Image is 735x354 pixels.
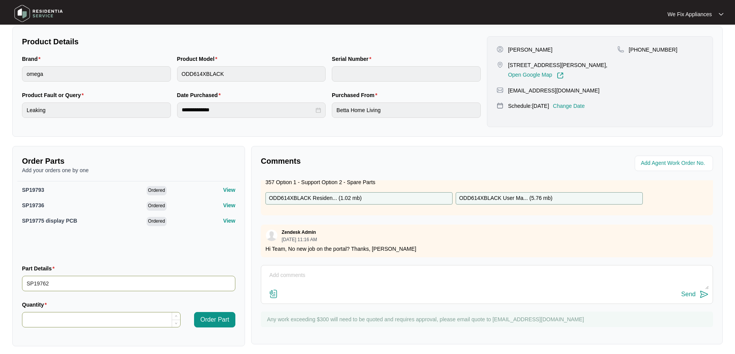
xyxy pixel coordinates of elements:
[508,72,564,79] a: Open Google Map
[629,46,678,54] p: [PHONE_NUMBER]
[681,291,696,298] div: Send
[497,102,504,109] img: map-pin
[223,186,235,194] p: View
[497,61,504,68] img: map-pin
[557,72,564,79] img: Link-External
[147,201,167,211] span: Ordered
[22,276,235,291] input: Part Details
[177,55,221,63] label: Product Model
[508,61,608,69] p: [STREET_ADDRESS][PERSON_NAME],
[177,66,326,82] input: Product Model
[332,66,481,82] input: Serial Number
[266,230,277,241] img: user.svg
[508,46,553,54] p: [PERSON_NAME]
[22,187,44,193] span: SP19793
[261,156,482,166] p: Comments
[172,312,180,320] span: Increase Value
[223,201,235,209] p: View
[175,322,177,325] span: down
[641,159,708,168] input: Add Agent Work Order No.
[282,237,317,242] p: [DATE] 11:16 AM
[147,217,167,226] span: Ordered
[172,320,180,327] span: Decrease Value
[22,36,481,47] p: Product Details
[22,55,44,63] label: Brand
[459,194,553,203] p: ODD614XBLACK User Ma... ( 5.76 mb )
[332,55,374,63] label: Serial Number
[497,87,504,94] img: map-pin
[22,202,44,208] span: SP19736
[282,229,316,235] p: Zendesk Admin
[719,12,723,16] img: dropdown arrow
[177,91,224,99] label: Date Purchased
[22,156,235,166] p: Order Parts
[267,315,709,323] p: Any work exceeding $300 will need to be quoted and requires approval, please email quote to [EMAI...
[12,2,66,25] img: residentia service logo
[223,217,235,225] p: View
[667,10,712,18] p: We Fix Appliances
[553,102,585,110] p: Change Date
[22,265,58,272] label: Part Details
[22,102,171,118] input: Product Fault or Query
[508,102,549,110] p: Schedule: [DATE]
[681,289,709,300] button: Send
[269,289,278,299] img: file-attachment-doc.svg
[200,315,229,324] span: Order Part
[332,91,380,99] label: Purchased From
[22,166,235,174] p: Add your orders one by one
[497,46,504,53] img: user-pin
[22,312,180,327] input: Quantity
[265,245,708,253] p: Hi Team, No new job on the portal? Thanks, [PERSON_NAME]
[182,106,314,114] input: Date Purchased
[22,66,171,82] input: Brand
[22,301,50,309] label: Quantity
[175,315,177,317] span: up
[332,102,481,118] input: Purchased From
[617,46,624,53] img: map-pin
[700,290,709,299] img: send-icon.svg
[147,186,167,195] span: Ordered
[22,91,87,99] label: Product Fault or Query
[508,87,600,94] p: [EMAIL_ADDRESS][DOMAIN_NAME]
[194,312,235,327] button: Order Part
[269,194,362,203] p: ODD614XBLACK Residen... ( 1.02 mb )
[22,218,77,224] span: SP19775 display PCB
